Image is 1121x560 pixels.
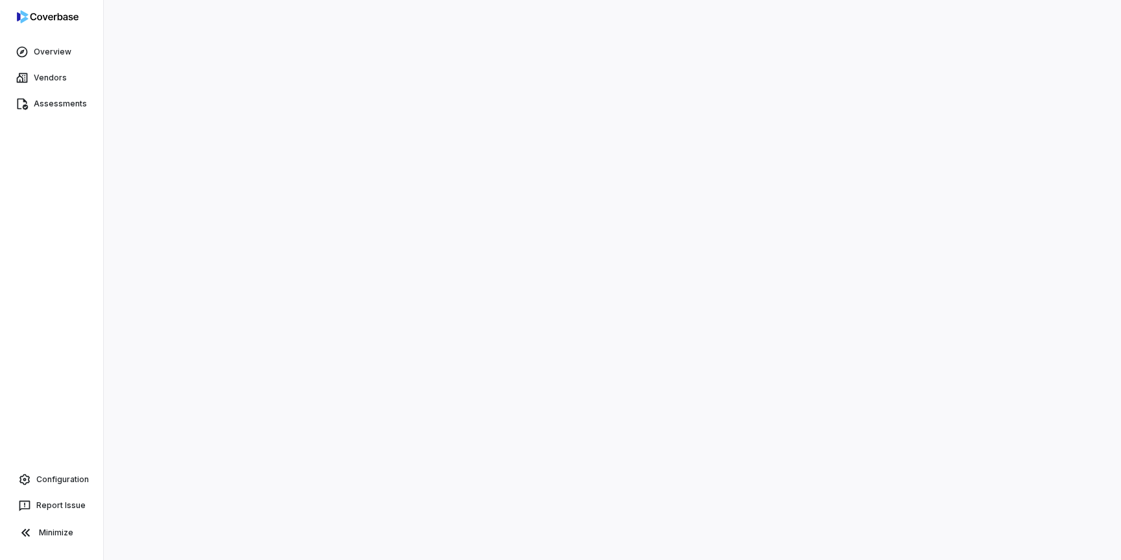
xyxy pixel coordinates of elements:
[5,494,98,517] button: Report Issue
[17,10,78,23] img: logo-D7KZi-bG.svg
[3,66,101,90] a: Vendors
[5,468,98,491] a: Configuration
[3,92,101,116] a: Assessments
[5,520,98,546] button: Minimize
[3,40,101,64] a: Overview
